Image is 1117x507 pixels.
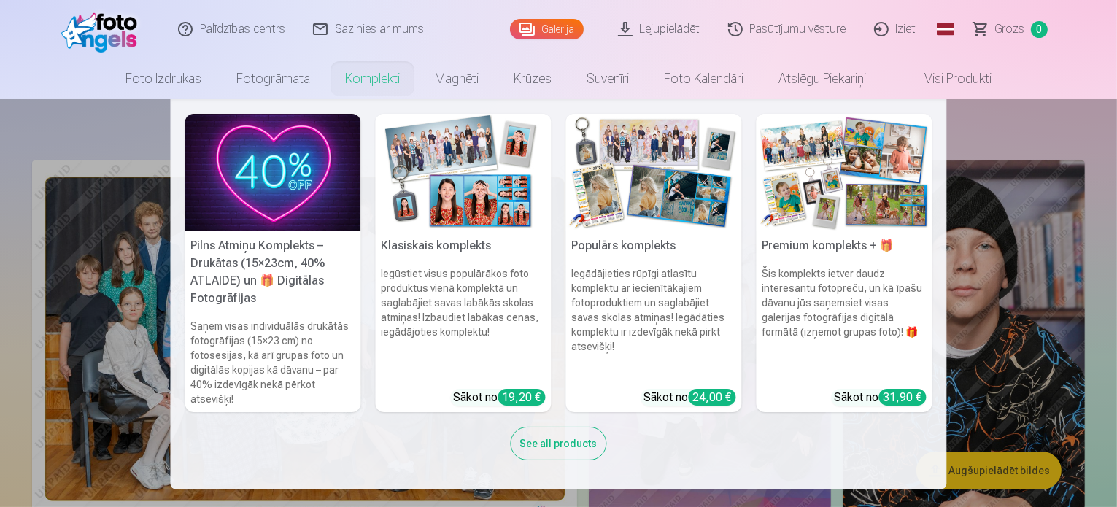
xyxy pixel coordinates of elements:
[185,231,361,313] h5: Pilns Atmiņu Komplekts – Drukātas (15×23cm, 40% ATLAIDE) un 🎁 Digitālas Fotogrāfijas
[646,58,761,99] a: Foto kalendāri
[498,389,546,406] div: 19,20 €
[511,427,607,460] div: See all products
[757,114,932,231] img: Premium komplekts + 🎁
[61,6,145,53] img: /fa1
[569,58,646,99] a: Suvenīri
[376,114,552,412] a: Klasiskais komplektsKlasiskais komplektsIegūstiet visus populārākos foto produktus vienā komplekt...
[376,231,552,260] h5: Klasiskais komplekts
[566,114,742,412] a: Populārs komplektsPopulārs komplektsIegādājieties rūpīgi atlasītu komplektu ar iecienītākajiem fo...
[454,389,546,406] div: Sākot no
[185,114,361,412] a: Pilns Atmiņu Komplekts – Drukātas (15×23cm, 40% ATLAIDE) un 🎁 Digitālas Fotogrāfijas Pilns Atmiņu...
[1031,21,1048,38] span: 0
[995,20,1025,38] span: Grozs
[757,231,932,260] h5: Premium komplekts + 🎁
[185,313,361,412] h6: Saņem visas individuālās drukātās fotogrāfijas (15×23 cm) no fotosesijas, kā arī grupas foto un d...
[219,58,328,99] a: Fotogrāmata
[566,231,742,260] h5: Populārs komplekts
[566,260,742,383] h6: Iegādājieties rūpīgi atlasītu komplektu ar iecienītākajiem fotoproduktiem un saglabājiet savas sk...
[510,19,584,39] a: Galerija
[376,260,552,383] h6: Iegūstiet visus populārākos foto produktus vienā komplektā un saglabājiet savas labākās skolas at...
[496,58,569,99] a: Krūzes
[689,389,736,406] div: 24,00 €
[835,389,927,406] div: Sākot no
[757,114,932,412] a: Premium komplekts + 🎁 Premium komplekts + 🎁Šis komplekts ietver daudz interesantu fotopreču, un k...
[328,58,417,99] a: Komplekti
[417,58,496,99] a: Magnēti
[108,58,219,99] a: Foto izdrukas
[185,114,361,231] img: Pilns Atmiņu Komplekts – Drukātas (15×23cm, 40% ATLAIDE) un 🎁 Digitālas Fotogrāfijas
[757,260,932,383] h6: Šis komplekts ietver daudz interesantu fotopreču, un kā īpašu dāvanu jūs saņemsiet visas galerija...
[761,58,884,99] a: Atslēgu piekariņi
[644,389,736,406] div: Sākot no
[879,389,927,406] div: 31,90 €
[566,114,742,231] img: Populārs komplekts
[511,435,607,450] a: See all products
[884,58,1009,99] a: Visi produkti
[376,114,552,231] img: Klasiskais komplekts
